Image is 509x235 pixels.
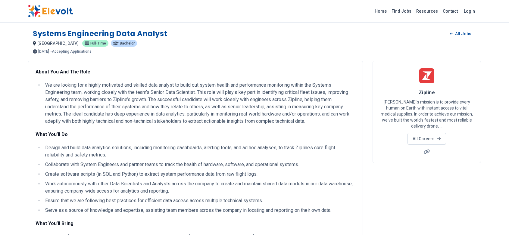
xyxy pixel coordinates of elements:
[43,197,355,204] li: Ensure that we are following best practices for efficient data access across multiple technical s...
[43,207,355,214] li: Serve as a source of knowledge and expertise, assisting team members across the company in locati...
[120,42,135,45] span: Bachelor
[414,6,440,16] a: Resources
[43,82,355,125] li: We are looking for a highly motivated and skilled data analyst to build out system health and per...
[372,6,389,16] a: Home
[380,99,473,129] p: [PERSON_NAME]'s mission is to provide every human on Earth with instant access to vital medical s...
[37,41,79,46] span: [GEOGRAPHIC_DATA]
[389,6,414,16] a: Find Jobs
[460,5,479,17] a: Login
[50,50,92,53] p: - Accepting Applications
[440,6,460,16] a: Contact
[43,180,355,195] li: Work autonomously with other Data Scientists and Analysts across the company to create and mainta...
[445,29,476,38] a: All Jobs
[419,90,435,95] span: Zipline
[38,50,49,53] span: [DATE]
[36,221,73,226] strong: What You’ll Bring
[43,161,355,168] li: Collaborate with System Engineers and partner teams to track the health of hardware, software, an...
[43,144,355,159] li: Design and build data analytics solutions, including monitoring dashboards, alerting tools, and a...
[43,171,355,178] li: Create software scripts (in SQL and Python) to extract system performance data from raw flight logs.
[36,131,68,137] strong: What You’ll Do
[33,29,167,39] h1: Systems Engineering Data Analyst
[28,5,73,17] img: Elevolt
[90,42,106,45] span: Full-time
[36,69,90,75] strong: About You And The Role
[419,68,434,83] img: Zipline
[408,133,446,145] a: All Careers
